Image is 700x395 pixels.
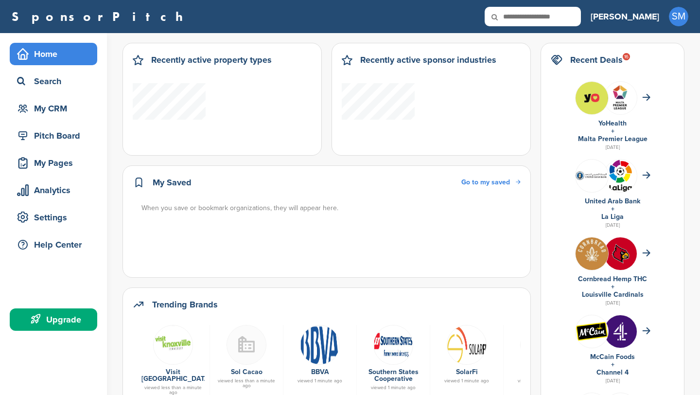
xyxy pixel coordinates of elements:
img: Ophy wkc 400x400 [604,237,637,270]
a: Cornbread Hemp THC [578,275,647,283]
a: BBVA [311,368,329,376]
div: Pitch Board [15,127,97,144]
a: [PERSON_NAME] [591,6,659,27]
a: Channel 4 [596,368,629,377]
div: viewed 1 minute ago [362,385,425,390]
div: Home [15,45,97,63]
img: Buildingmissing [227,325,266,365]
img: Laliga logo [604,160,637,192]
a: Malta Premier League [578,135,647,143]
a: Analytics [10,179,97,201]
a: Sol Cacao [231,368,262,376]
h2: Trending Brands [152,298,218,311]
div: [DATE] [551,377,674,385]
div: Upgrade [15,311,97,328]
h2: Recently active property types [151,53,272,67]
a: Home [10,43,97,65]
a: Louisville Cardinals [582,290,644,299]
a: Settings [10,206,97,229]
span: Go to my saved [461,178,510,186]
div: Search [15,72,97,90]
a: Visit [GEOGRAPHIC_DATA] [141,368,211,383]
div: viewed 1 minute ago [435,378,498,383]
div: [DATE] [551,299,674,307]
a: United Arab Bank [585,197,640,205]
h2: Recent Deals [570,53,623,67]
img: 525644331 17898828333253369 2166898335964047711 n [576,82,608,114]
a: SponsorPitch [12,10,189,23]
div: viewed 1 minute ago [288,378,351,383]
a: Buildingmissing [215,325,278,364]
a: + [611,360,614,369]
a: YoHealth [598,119,627,127]
a: Go to my saved [461,177,521,188]
img: Open uri20141112 50798 6wdnk8 [520,325,560,365]
a: Upgrade [10,308,97,331]
img: Data [576,171,608,180]
a: Pitch Board [10,125,97,147]
div: viewed 1 minute ago [508,378,572,383]
div: My Pages [15,154,97,172]
a: Data [288,325,351,364]
a: + [611,127,614,135]
a: McCain Foods [590,353,635,361]
span: SM [669,7,688,26]
img: 300px southernstatescooperative [373,325,413,365]
h3: [PERSON_NAME] [591,10,659,23]
div: When you save or bookmark organizations, they will appear here. [141,203,522,214]
div: Help Center [15,236,97,253]
a: + [611,283,614,291]
img: Ctknvhwm 400x400 [604,315,637,348]
a: Open uri20141112 50798 6wdnk8 [508,325,572,364]
a: My CRM [10,97,97,120]
a: My Pages [10,152,97,174]
a: Help Center [10,233,97,256]
a: Solarfi [435,325,498,364]
img: Group 244 [604,82,637,114]
a: SolarFi [456,368,478,376]
div: Settings [15,209,97,226]
div: [DATE] [551,221,674,230]
img: Knoxviller [153,325,193,365]
a: Search [10,70,97,92]
div: Analytics [15,181,97,199]
a: + [611,205,614,213]
a: La Liga [601,213,624,221]
div: [DATE] [551,143,674,152]
div: My CRM [15,100,97,117]
h2: Recently active sponsor industries [360,53,496,67]
div: 16 [623,53,630,60]
div: viewed less than a minute ago [215,378,278,388]
div: viewed less than a minute ago [141,385,205,395]
img: Data [300,325,340,365]
h2: My Saved [153,176,192,189]
a: Southern States Cooperative [368,368,419,383]
img: Solarfi [447,325,487,365]
a: 300px southernstatescooperative [362,325,425,364]
img: Open uri20141112 50798 1gyzy02 [576,322,608,341]
img: 6eae1oa 400x400 [576,237,608,270]
a: Knoxviller [141,325,205,364]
